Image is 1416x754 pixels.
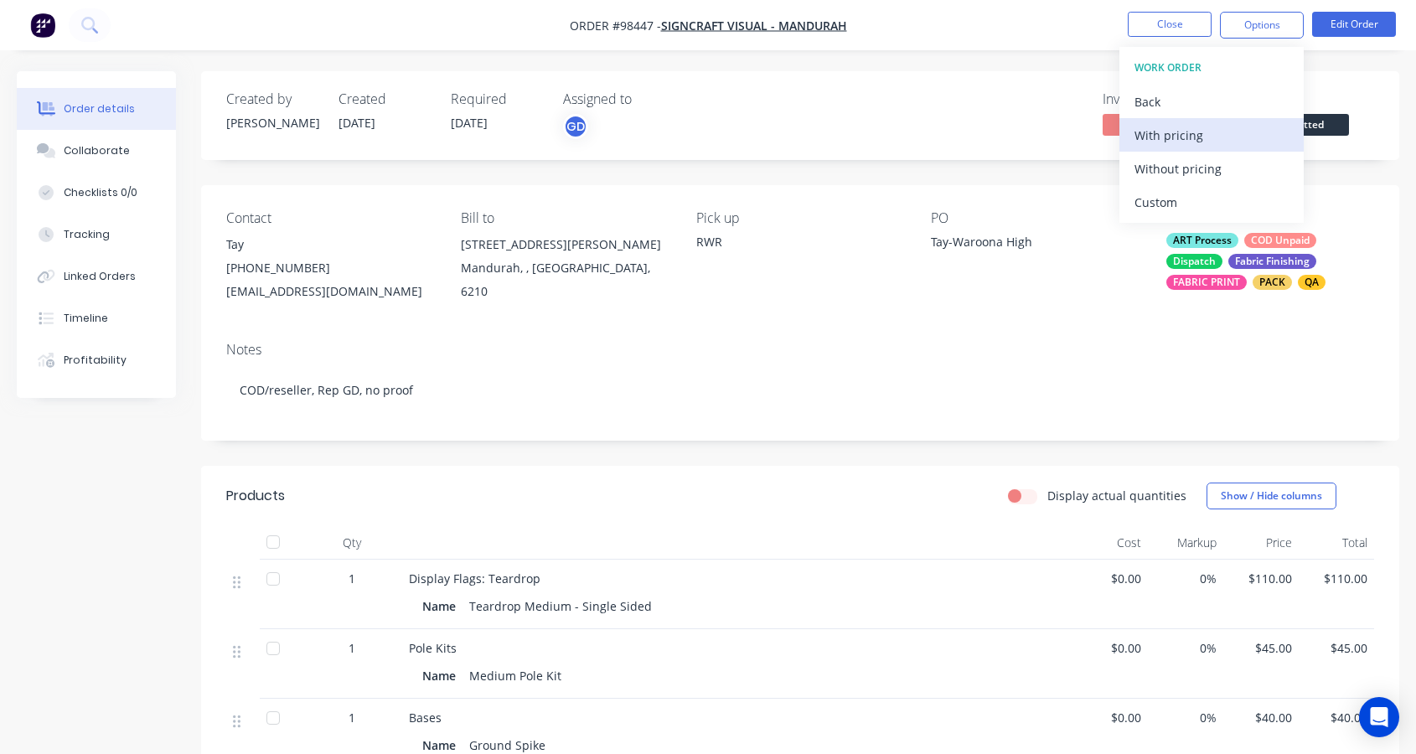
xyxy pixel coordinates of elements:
[563,114,588,139] button: GD
[1305,709,1367,726] span: $40.00
[422,664,463,688] div: Name
[1079,570,1141,587] span: $0.00
[17,214,176,256] button: Tracking
[64,269,136,284] div: Linked Orders
[226,114,318,132] div: [PERSON_NAME]
[1134,90,1289,114] div: Back
[1119,152,1304,185] button: Without pricing
[1119,85,1304,118] button: Back
[1298,275,1326,290] div: QA
[1299,526,1374,560] div: Total
[338,91,431,107] div: Created
[302,526,402,560] div: Qty
[1155,709,1217,726] span: 0%
[17,172,176,214] button: Checklists 0/0
[64,227,110,242] div: Tracking
[349,709,355,726] span: 1
[1134,157,1289,181] div: Without pricing
[17,297,176,339] button: Timeline
[1305,639,1367,657] span: $45.00
[1166,275,1247,290] div: FABRIC PRINT
[563,91,731,107] div: Assigned to
[1248,91,1374,107] div: Status
[1359,697,1399,737] div: Open Intercom Messenger
[64,311,108,326] div: Timeline
[1166,233,1238,248] div: ART Process
[226,280,434,303] div: [EMAIL_ADDRESS][DOMAIN_NAME]
[226,233,434,256] div: Tay
[1119,51,1304,85] button: WORK ORDER
[1148,526,1223,560] div: Markup
[451,91,543,107] div: Required
[461,233,669,256] div: [STREET_ADDRESS][PERSON_NAME]
[64,101,135,116] div: Order details
[17,88,176,130] button: Order details
[409,571,540,586] span: Display Flags: Teardrop
[1253,275,1292,290] div: PACK
[17,130,176,172] button: Collaborate
[1230,570,1292,587] span: $110.00
[226,256,434,280] div: [PHONE_NUMBER]
[1119,185,1304,219] button: Custom
[1103,91,1228,107] div: Invoiced
[349,570,355,587] span: 1
[226,486,285,506] div: Products
[1134,190,1289,214] div: Custom
[1134,57,1289,79] div: WORK ORDER
[451,115,488,131] span: [DATE]
[1220,12,1304,39] button: Options
[463,664,568,688] div: Medium Pole Kit
[931,233,1139,256] div: Tay-Waroona High
[461,233,669,303] div: [STREET_ADDRESS][PERSON_NAME]Mandurah, , [GEOGRAPHIC_DATA], 6210
[461,210,669,226] div: Bill to
[226,91,318,107] div: Created by
[226,364,1374,416] div: COD/reseller, Rep GD, no proof
[226,342,1374,358] div: Notes
[696,210,904,226] div: Pick up
[696,233,904,250] div: RWR
[1166,210,1374,226] div: Labels
[1244,233,1316,248] div: COD Unpaid
[226,210,434,226] div: Contact
[931,210,1139,226] div: PO
[17,256,176,297] button: Linked Orders
[1230,709,1292,726] span: $40.00
[30,13,55,38] img: Factory
[1207,483,1336,509] button: Show / Hide columns
[463,594,659,618] div: Teardrop Medium - Single Sided
[409,640,457,656] span: Pole Kits
[461,256,669,303] div: Mandurah, , [GEOGRAPHIC_DATA], 6210
[1072,526,1148,560] div: Cost
[1047,487,1186,504] label: Display actual quantities
[422,594,463,618] div: Name
[1166,254,1222,269] div: Dispatch
[1155,570,1217,587] span: 0%
[570,18,661,34] span: Order #98447 -
[1119,118,1304,152] button: With pricing
[226,233,434,303] div: Tay[PHONE_NUMBER][EMAIL_ADDRESS][DOMAIN_NAME]
[17,339,176,381] button: Profitability
[1312,12,1396,37] button: Edit Order
[349,639,355,657] span: 1
[1128,12,1212,37] button: Close
[1230,639,1292,657] span: $45.00
[409,710,442,726] span: Bases
[64,185,137,200] div: Checklists 0/0
[1228,254,1316,269] div: Fabric Finishing
[64,143,130,158] div: Collaborate
[1134,123,1289,147] div: With pricing
[661,18,847,34] a: Signcraft Visual - Mandurah
[1079,709,1141,726] span: $0.00
[1155,639,1217,657] span: 0%
[64,353,127,368] div: Profitability
[1103,114,1203,135] span: No
[338,115,375,131] span: [DATE]
[1305,570,1367,587] span: $110.00
[1223,526,1299,560] div: Price
[1079,639,1141,657] span: $0.00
